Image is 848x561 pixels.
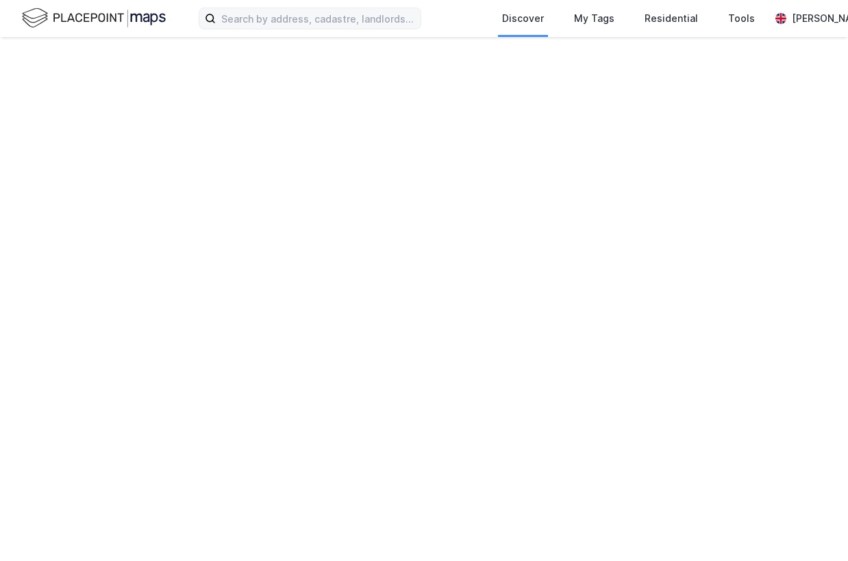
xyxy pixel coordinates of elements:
[728,10,755,27] div: Tools
[645,10,698,27] div: Residential
[574,10,614,27] div: My Tags
[780,495,848,561] iframe: Chat Widget
[22,6,166,30] img: logo.f888ab2527a4732fd821a326f86c7f29.svg
[502,10,544,27] div: Discover
[216,8,421,29] input: Search by address, cadastre, landlords, tenants or people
